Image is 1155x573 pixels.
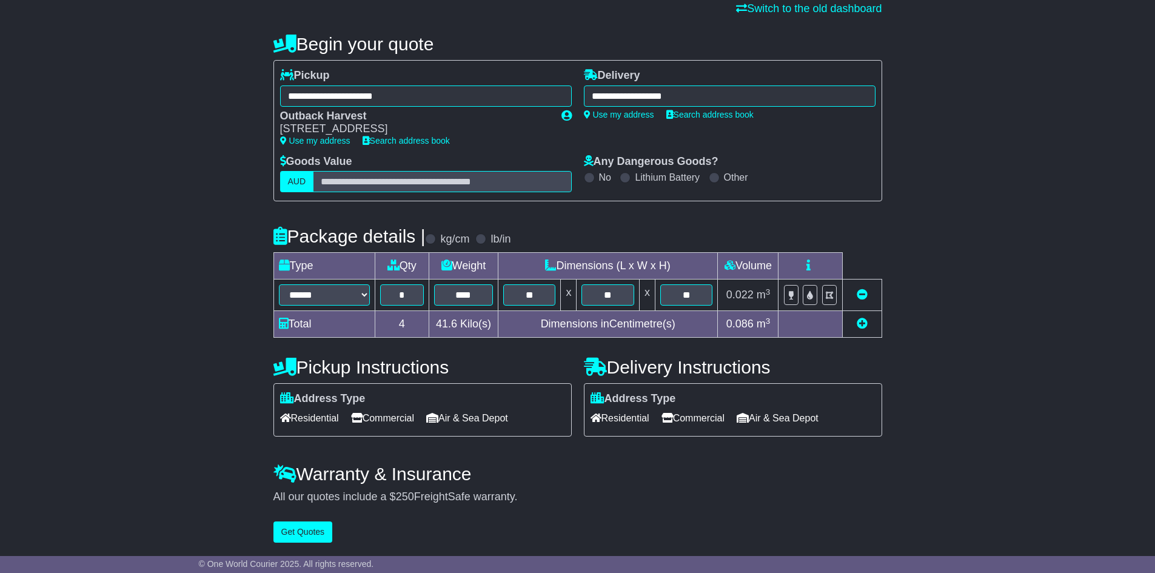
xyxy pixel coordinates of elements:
span: Commercial [351,409,414,427]
a: Search address book [363,136,450,146]
h4: Warranty & Insurance [273,464,882,484]
td: x [639,280,655,311]
label: Address Type [280,392,366,406]
span: Commercial [661,409,725,427]
a: Use my address [584,110,654,119]
span: 41.6 [436,318,457,330]
a: Add new item [857,318,868,330]
h4: Pickup Instructions [273,357,572,377]
a: Use my address [280,136,350,146]
td: x [561,280,577,311]
label: Lithium Battery [635,172,700,183]
span: m [757,318,771,330]
h4: Delivery Instructions [584,357,882,377]
label: Other [724,172,748,183]
h4: Begin your quote [273,34,882,54]
div: Outback Harvest [280,110,549,123]
a: Search address book [666,110,754,119]
td: Qty [375,253,429,280]
span: m [757,289,771,301]
td: Dimensions in Centimetre(s) [498,311,718,338]
div: All our quotes include a $ FreightSafe warranty. [273,491,882,504]
a: Switch to the old dashboard [736,2,882,15]
span: 0.086 [726,318,754,330]
a: Remove this item [857,289,868,301]
td: Kilo(s) [429,311,498,338]
span: © One World Courier 2025. All rights reserved. [199,559,374,569]
span: Residential [280,409,339,427]
label: Address Type [591,392,676,406]
span: 250 [396,491,414,503]
td: Weight [429,253,498,280]
label: Pickup [280,69,330,82]
span: 0.022 [726,289,754,301]
td: Type [273,253,375,280]
span: Air & Sea Depot [737,409,819,427]
span: Air & Sea Depot [426,409,508,427]
td: Dimensions (L x W x H) [498,253,718,280]
sup: 3 [766,287,771,297]
span: Residential [591,409,649,427]
td: Total [273,311,375,338]
label: kg/cm [440,233,469,246]
label: No [599,172,611,183]
label: lb/in [490,233,511,246]
h4: Package details | [273,226,426,246]
div: [STREET_ADDRESS] [280,122,549,136]
label: Goods Value [280,155,352,169]
label: AUD [280,171,314,192]
td: Volume [718,253,778,280]
label: Any Dangerous Goods? [584,155,718,169]
td: 4 [375,311,429,338]
sup: 3 [766,317,771,326]
button: Get Quotes [273,521,333,543]
label: Delivery [584,69,640,82]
